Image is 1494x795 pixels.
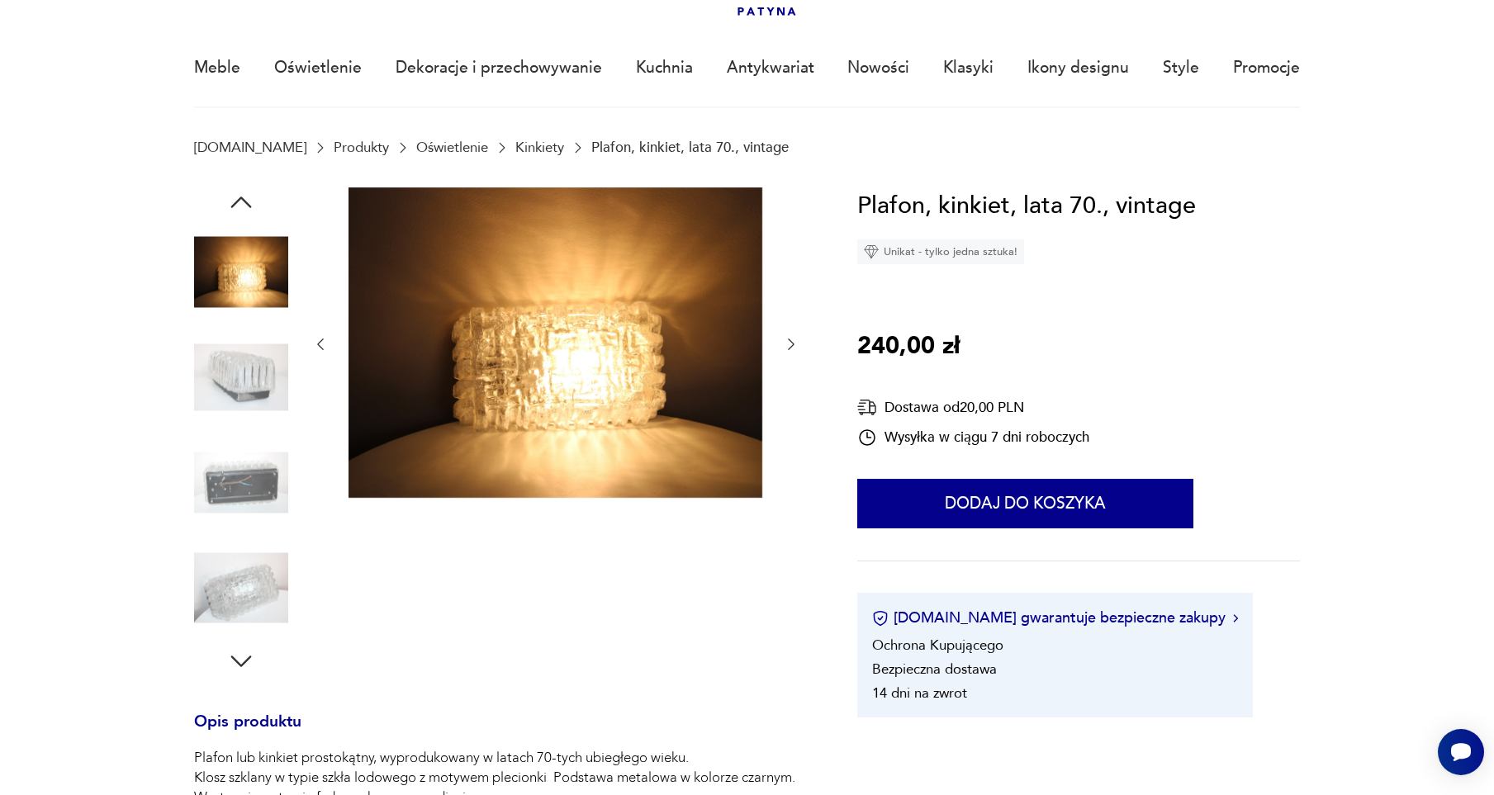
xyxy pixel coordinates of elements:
a: Klasyki [943,30,994,106]
a: Kuchnia [636,30,693,106]
img: Zdjęcie produktu Plafon, kinkiet, lata 70., vintage [349,187,762,499]
a: [DOMAIN_NAME] [194,140,306,155]
a: Antykwariat [727,30,814,106]
img: Ikona dostawy [857,397,877,418]
a: Style [1163,30,1199,106]
div: Dostawa od 20,00 PLN [857,397,1089,418]
img: Zdjęcie produktu Plafon, kinkiet, lata 70., vintage [194,330,288,424]
a: Oświetlenie [274,30,362,106]
a: Produkty [334,140,389,155]
div: Unikat - tylko jedna sztuka! [857,239,1024,264]
img: Ikona strzałki w prawo [1233,614,1238,622]
img: Ikona diamentu [864,244,879,259]
img: Ikona certyfikatu [872,610,889,627]
a: Kinkiety [515,140,564,155]
a: Dekoracje i przechowywanie [396,30,602,106]
li: 14 dni na zwrot [872,684,967,703]
a: Oświetlenie [416,140,488,155]
iframe: Smartsupp widget button [1438,729,1484,775]
a: Nowości [847,30,909,106]
li: Ochrona Kupującego [872,636,1003,655]
a: Meble [194,30,240,106]
button: [DOMAIN_NAME] gwarantuje bezpieczne zakupy [872,608,1238,628]
a: Ikony designu [1027,30,1129,106]
p: Plafon, kinkiet, lata 70., vintage [591,140,789,155]
p: 240,00 zł [857,328,960,366]
a: Promocje [1233,30,1300,106]
div: Wysyłka w ciągu 7 dni roboczych [857,428,1089,447]
button: Dodaj do koszyka [857,479,1193,528]
img: Zdjęcie produktu Plafon, kinkiet, lata 70., vintage [194,541,288,635]
h3: Opis produktu [194,716,810,749]
img: Zdjęcie produktu Plafon, kinkiet, lata 70., vintage [194,436,288,530]
img: Zdjęcie produktu Plafon, kinkiet, lata 70., vintage [194,225,288,319]
li: Bezpieczna dostawa [872,660,997,679]
h1: Plafon, kinkiet, lata 70., vintage [857,187,1196,225]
